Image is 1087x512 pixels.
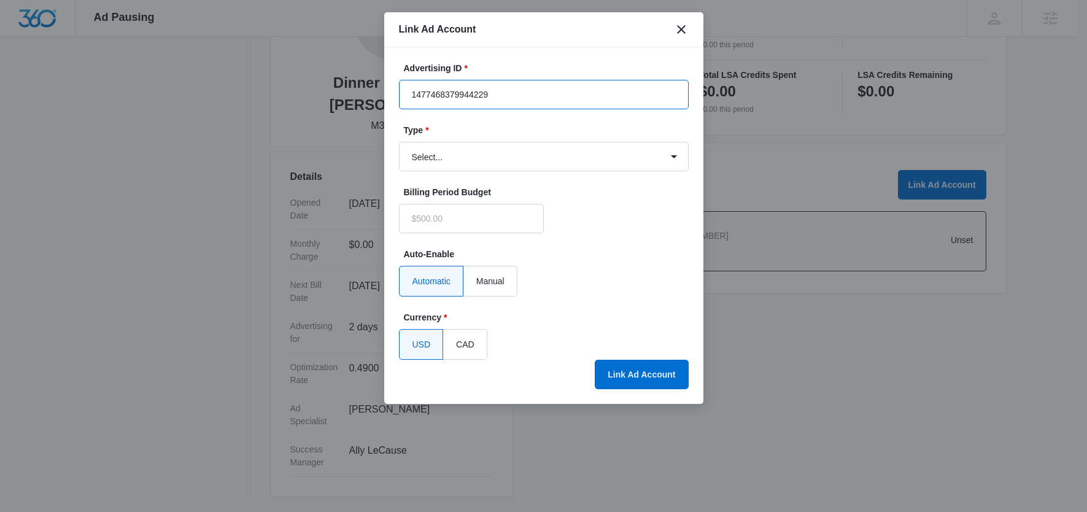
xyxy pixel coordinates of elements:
[404,62,694,75] label: Advertising ID
[595,360,688,389] button: Link Ad Account
[404,311,694,324] label: Currency
[399,266,463,297] label: Automatic
[399,329,444,360] label: USD
[674,22,689,37] button: close
[404,124,694,137] label: Type
[399,204,544,233] input: $500.00
[404,186,549,199] label: Billing Period Budget
[443,329,487,360] label: CAD
[404,248,694,261] label: Auto-Enable
[463,266,517,297] label: Manual
[399,22,476,37] h1: Link Ad Account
